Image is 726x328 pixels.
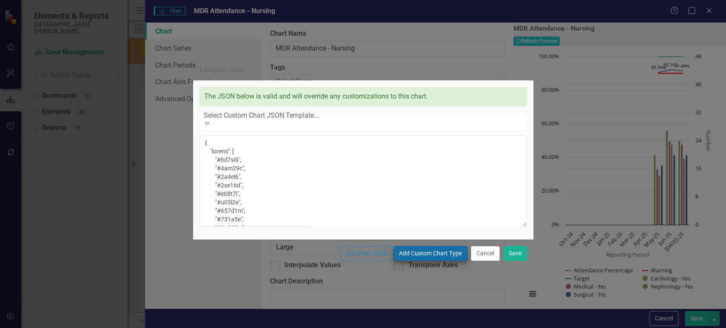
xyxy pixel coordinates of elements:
[204,110,528,120] div: Select Custom Chart JSON Template...
[503,246,527,261] button: Save
[393,246,467,261] button: Add Custom Chart Type
[199,67,243,74] div: Edit Chart JSON
[199,136,527,226] textarea: { "loremi": [ "#6d7si9", "#4am29c", "#2a4el6", "#2se16d", "#e68t7i", "#u05l2e", "#657d1m", "#731a...
[199,87,527,106] div: The JSON below is valid and will override any customizations to this chart.
[340,246,393,261] button: Get Chart JSON
[471,246,500,261] button: Cancel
